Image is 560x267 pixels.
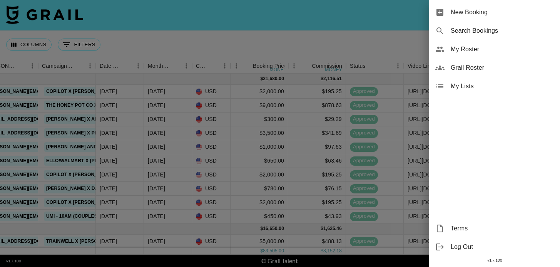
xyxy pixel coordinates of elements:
[429,40,560,59] div: My Roster
[451,224,554,233] span: Terms
[429,3,560,22] div: New Booking
[429,256,560,264] div: v 1.7.100
[451,8,554,17] span: New Booking
[451,63,554,72] span: Grail Roster
[451,26,554,35] span: Search Bookings
[429,59,560,77] div: Grail Roster
[451,82,554,91] span: My Lists
[429,22,560,40] div: Search Bookings
[451,45,554,54] span: My Roster
[429,238,560,256] div: Log Out
[451,242,554,252] span: Log Out
[429,219,560,238] div: Terms
[429,77,560,96] div: My Lists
